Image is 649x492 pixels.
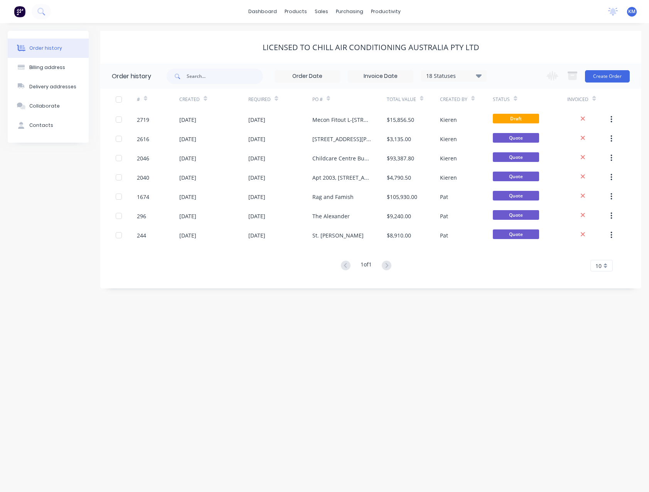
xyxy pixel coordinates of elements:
div: Contacts [29,122,53,129]
div: [DATE] [179,135,196,143]
input: Order Date [275,71,340,82]
div: [DATE] [179,193,196,201]
div: Billing address [29,64,65,71]
div: products [281,6,311,17]
div: [STREET_ADDRESS][PERSON_NAME] 2015 [312,135,371,143]
div: Order history [112,72,151,81]
div: productivity [367,6,405,17]
div: # [137,89,179,110]
div: [DATE] [248,135,265,143]
div: Required [248,89,312,110]
div: PO # [312,89,387,110]
div: Pat [440,231,448,239]
div: [DATE] [248,154,265,162]
div: Delivery addresses [29,83,76,90]
div: Created By [440,89,493,110]
div: St. [PERSON_NAME] [312,231,364,239]
div: [DATE] [248,116,265,124]
button: Delivery addresses [8,77,89,96]
div: Created By [440,96,467,103]
div: $15,856.50 [387,116,414,124]
div: $105,930.00 [387,193,417,201]
div: $4,790.50 [387,174,411,182]
div: 1674 [137,193,149,201]
div: Kieren [440,135,457,143]
span: 10 [595,262,602,270]
div: Total Value [387,89,440,110]
div: Rag and Famish [312,193,354,201]
div: [DATE] [179,116,196,124]
div: Created [179,89,248,110]
div: Collaborate [29,103,60,110]
button: Collaborate [8,96,89,116]
div: 1 of 1 [361,260,372,271]
div: 2719 [137,116,149,124]
div: Created [179,96,200,103]
button: Contacts [8,116,89,135]
div: 2616 [137,135,149,143]
div: Invoiced [567,96,588,103]
div: 2046 [137,154,149,162]
span: Quote [493,172,539,181]
div: [DATE] [248,212,265,220]
div: sales [311,6,332,17]
div: PO # [312,96,323,103]
div: Childcare Centre Burwood [312,154,371,162]
div: Apt 2003, [STREET_ADDRESS] [312,174,371,182]
img: Factory [14,6,25,17]
input: Invoice Date [348,71,413,82]
button: Order history [8,39,89,58]
a: dashboard [244,6,281,17]
div: [DATE] [248,231,265,239]
div: $93,387.80 [387,154,414,162]
div: 244 [137,231,146,239]
div: 2040 [137,174,149,182]
div: Licensed to Chill Air Conditioning Australia Pty Ltd [263,43,479,52]
div: Status [493,96,510,103]
div: 296 [137,212,146,220]
div: Kieren [440,154,457,162]
div: $8,910.00 [387,231,411,239]
div: # [137,96,140,103]
span: Quote [493,133,539,143]
span: KM [628,8,636,15]
div: 18 Statuses [421,72,486,80]
div: Invoiced [567,89,610,110]
div: [DATE] [248,174,265,182]
div: Required [248,96,271,103]
div: [DATE] [179,174,196,182]
div: [DATE] [179,231,196,239]
span: Quote [493,191,539,201]
div: Total Value [387,96,416,103]
div: [DATE] [179,212,196,220]
span: Draft [493,114,539,123]
div: Kieren [440,116,457,124]
button: Billing address [8,58,89,77]
span: Quote [493,229,539,239]
div: [DATE] [179,154,196,162]
div: $9,240.00 [387,212,411,220]
div: Mecon Fitout L-[STREET_ADDRESS][PERSON_NAME] [312,116,371,124]
div: $3,135.00 [387,135,411,143]
span: Quote [493,210,539,220]
div: purchasing [332,6,367,17]
div: The Alexander [312,212,350,220]
div: [DATE] [248,193,265,201]
div: Pat [440,212,448,220]
div: Pat [440,193,448,201]
input: Search... [187,69,263,84]
div: Status [493,89,567,110]
button: Create Order [585,70,630,83]
span: Quote [493,152,539,162]
div: Order history [29,45,62,52]
div: Kieren [440,174,457,182]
